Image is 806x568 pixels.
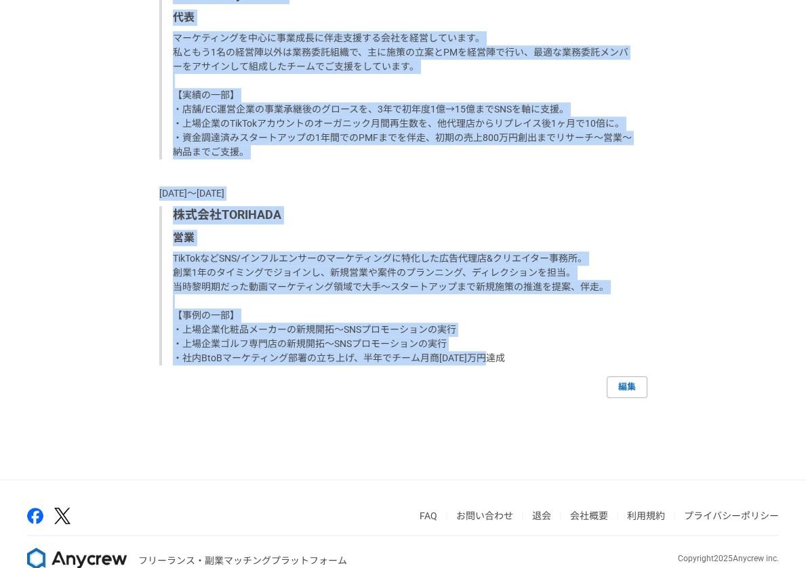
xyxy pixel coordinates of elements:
[684,510,779,521] a: プライバシーポリシー
[54,508,70,525] img: x-391a3a86.png
[173,9,637,26] p: 代表
[173,31,637,159] p: マーケティングを中心に事業成長に伴走支援する会社を経営しています。 私ともう1名の経営陣以外は業務委託組織で、主に施策の立案とPMを経営陣で行い、最適な業務委託メンバーをアサインして組成したチー...
[27,508,43,524] img: facebook-2adfd474.png
[678,552,779,565] p: Copyright 2025 Anycrew inc.
[138,554,347,568] p: フリーランス・副業マッチングプラットフォーム
[173,206,637,224] p: 株式会社TORIHADA
[456,510,513,521] a: お問い合わせ
[159,186,647,201] p: [DATE]〜[DATE]
[607,376,647,398] a: 編集
[532,510,551,521] a: 退会
[420,510,437,521] a: FAQ
[627,510,665,521] a: 利用規約
[173,230,637,246] p: 営業
[173,251,637,365] p: TikTokなどSNS/インフルエンサーのマーケティングに特化した広告代理店&クリエイター事務所。 創業1年のタイミングでジョインし、新規営業や案件のプランニング、ディレクションを担当。 当時黎...
[570,510,608,521] a: 会社概要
